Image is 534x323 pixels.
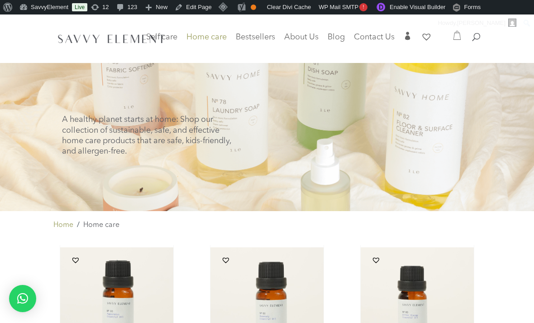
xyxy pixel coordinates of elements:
a: Home [53,219,73,231]
a: Contact Us [354,34,395,47]
span: / [77,219,80,231]
span: Self care [146,33,177,41]
a: Blog [328,34,345,47]
p: A healthy planet starts at home: Shop our collection of sustainable, safe, and effective home car... [62,115,235,157]
a: About Us [284,34,319,47]
img: SavvyElement [55,31,167,46]
span:  [404,32,412,40]
a: Bestsellers [236,34,275,47]
span: Home care [186,33,227,41]
span: Home care [83,222,119,229]
a: Home care [186,34,227,52]
a: Live [72,3,87,11]
div: OK [251,5,256,10]
span: [PERSON_NAME] [457,19,505,26]
a:  [404,32,412,47]
span: ! [359,3,367,11]
a: Howdy, [435,16,520,30]
span: Bestsellers [236,33,275,41]
span: Contact Us [354,33,395,41]
a: Self care [146,34,177,52]
span: Blog [328,33,345,41]
span: About Us [284,33,319,41]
